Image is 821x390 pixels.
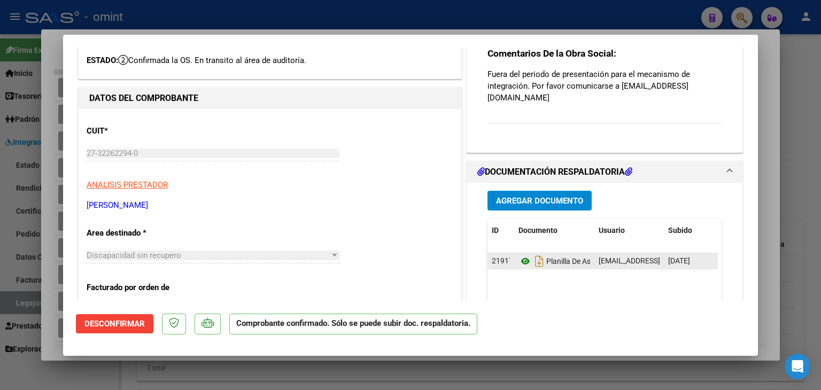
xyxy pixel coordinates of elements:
[664,219,717,242] datatable-header-cell: Subido
[84,319,145,329] span: Desconfirmar
[487,48,616,59] strong: Comentarios De la Obra Social:
[492,226,499,235] span: ID
[87,199,453,212] p: [PERSON_NAME]
[87,125,197,137] p: CUIT
[477,166,632,178] h1: DOCUMENTACIÓN RESPALDATORIA
[89,93,198,103] strong: DATOS DEL COMPROBANTE
[229,314,477,334] p: Comprobante confirmado. Sólo se puede subir doc. respaldatoria.
[87,56,118,65] span: ESTADO:
[487,219,514,242] datatable-header-cell: ID
[514,219,594,242] datatable-header-cell: Documento
[487,68,722,104] p: Fuera del periodo de presentación para el mecanismo de integración. Por favor comunicarse a [EMAI...
[518,257,616,266] span: Planilla De Asistencia
[532,253,546,270] i: Descargar documento
[496,196,583,206] span: Agregar Documento
[668,226,692,235] span: Subido
[487,191,592,210] button: Agregar Documento
[717,219,771,242] datatable-header-cell: Acción
[599,256,780,265] span: [EMAIL_ADDRESS][DOMAIN_NAME] - [PERSON_NAME]
[785,354,810,379] div: Open Intercom Messenger
[594,219,664,242] datatable-header-cell: Usuario
[118,56,306,65] span: Confirmada la OS. En transito al área de auditoría.
[668,256,690,265] span: [DATE]
[518,226,557,235] span: Documento
[87,282,197,294] p: Facturado por orden de
[599,226,625,235] span: Usuario
[87,227,197,239] p: Area destinado *
[76,314,153,333] button: Desconfirmar
[87,180,168,190] span: ANALISIS PRESTADOR
[87,251,181,260] span: Discapacidad sin recupero
[467,161,742,183] mat-expansion-panel-header: DOCUMENTACIÓN RESPALDATORIA
[467,30,742,152] div: COMENTARIOS
[492,256,513,265] span: 21917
